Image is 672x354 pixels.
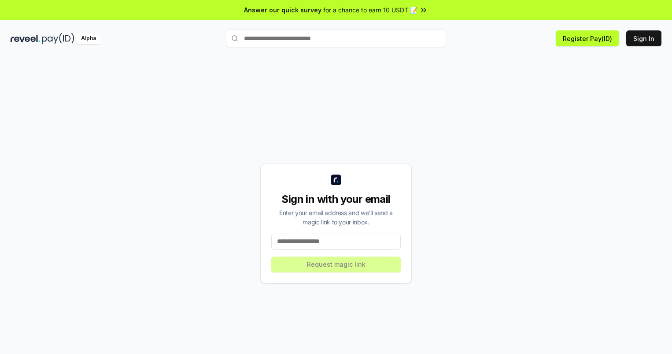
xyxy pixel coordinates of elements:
span: for a chance to earn 10 USDT 📝 [323,5,417,15]
div: Alpha [76,33,101,44]
span: Answer our quick survey [244,5,321,15]
img: pay_id [42,33,74,44]
img: logo_small [331,175,341,185]
div: Sign in with your email [271,192,401,206]
div: Enter your email address and we’ll send a magic link to your inbox. [271,208,401,227]
button: Register Pay(ID) [556,30,619,46]
img: reveel_dark [11,33,40,44]
button: Sign In [626,30,661,46]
